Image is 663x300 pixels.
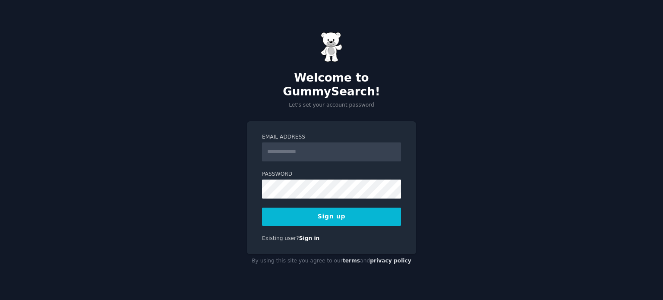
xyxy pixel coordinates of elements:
span: Existing user? [262,235,299,241]
a: Sign in [299,235,320,241]
label: Password [262,171,401,178]
div: By using this site you agree to our and [247,254,416,268]
a: privacy policy [370,258,411,264]
button: Sign up [262,208,401,226]
h2: Welcome to GummySearch! [247,71,416,98]
label: Email Address [262,133,401,141]
a: terms [343,258,360,264]
p: Let's set your account password [247,101,416,109]
img: Gummy Bear [321,32,342,62]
